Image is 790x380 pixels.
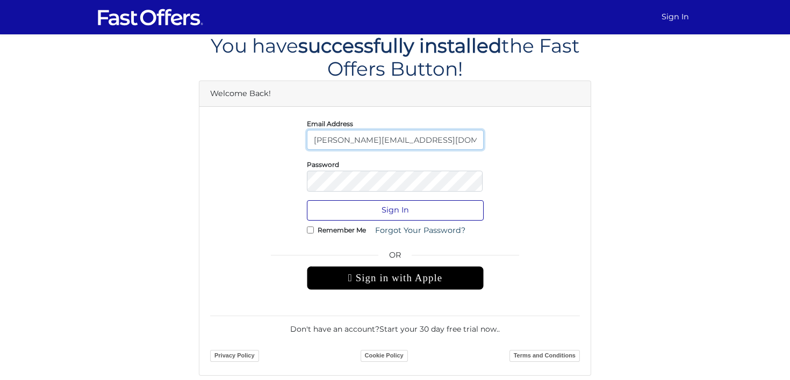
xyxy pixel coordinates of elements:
[307,130,484,150] input: E-Mail
[210,350,259,362] a: Privacy Policy
[210,316,580,335] div: Don't have an account? .
[199,81,591,107] div: Welcome Back!
[368,221,472,240] a: Forgot Your Password?
[379,324,498,334] a: Start your 30 day free trial now.
[307,266,484,290] div: Sign in with Apple
[307,200,484,220] button: Sign In
[509,350,580,362] a: Terms and Conditions
[307,249,484,266] span: OR
[318,229,366,231] label: Remember Me
[211,34,580,81] span: You have the Fast Offers Button!
[298,34,501,57] span: successfully installed
[657,6,693,27] a: Sign In
[307,122,353,125] label: Email Address
[307,163,339,166] label: Password
[361,350,408,362] a: Cookie Policy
